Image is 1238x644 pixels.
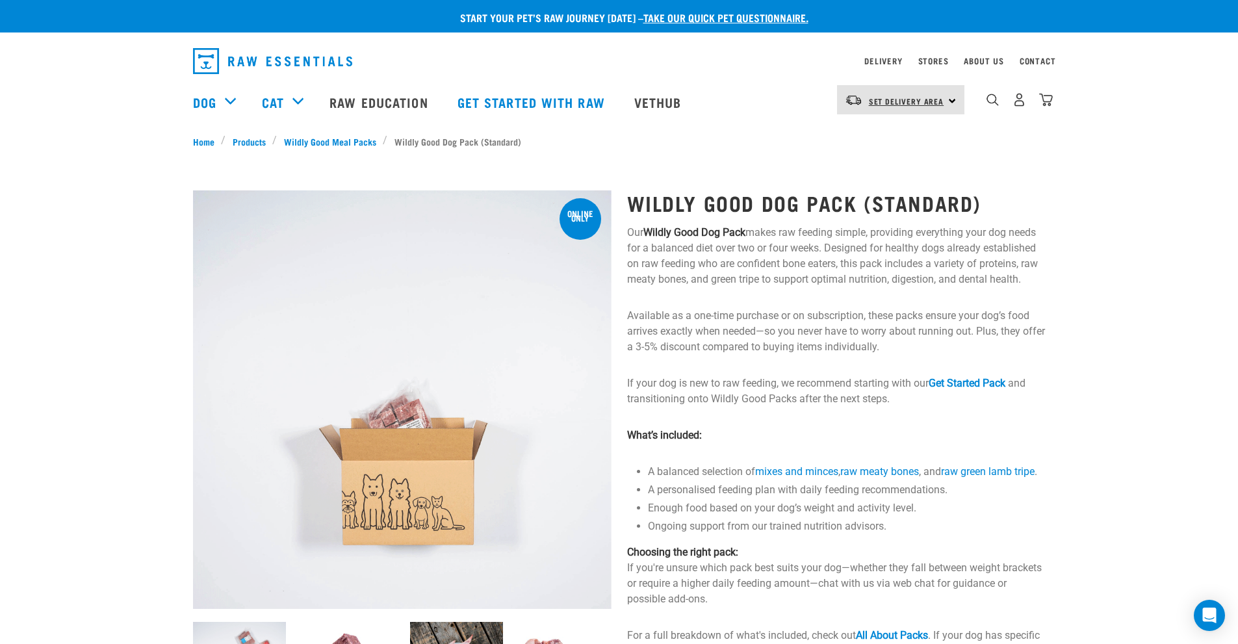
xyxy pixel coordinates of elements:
nav: breadcrumbs [193,135,1046,148]
a: mixes and minces [755,465,838,478]
a: Wildly Good Meal Packs [277,135,383,148]
p: Available as a one-time purchase or on subscription, these packs ensure your dog’s food arrives e... [627,308,1046,355]
strong: What’s included: [627,429,702,441]
a: Home [193,135,222,148]
li: A personalised feeding plan with daily feeding recommendations. [648,482,1046,498]
strong: Choosing the right pack: [627,546,738,558]
span: Set Delivery Area [869,99,944,103]
a: raw green lamb tripe [941,465,1035,478]
li: A balanced selection of , , and . [648,464,1046,480]
p: Our makes raw feeding simple, providing everything your dog needs for a balanced diet over two or... [627,225,1046,287]
a: Vethub [621,76,698,128]
a: Products [226,135,272,148]
img: Dog 0 2sec [193,190,612,609]
a: Stores [918,58,949,63]
nav: dropdown navigation [183,43,1056,79]
img: van-moving.png [845,94,862,106]
li: Ongoing support from our trained nutrition advisors. [648,519,1046,534]
strong: Wildly Good Dog Pack [643,226,745,238]
p: If your dog is new to raw feeding, we recommend starting with our and transitioning onto Wildly G... [627,376,1046,407]
div: Open Intercom Messenger [1194,600,1225,631]
a: Get started with Raw [445,76,621,128]
img: home-icon-1@2x.png [987,94,999,106]
a: Delivery [864,58,902,63]
img: home-icon@2x.png [1039,93,1053,107]
a: Contact [1020,58,1056,63]
a: take our quick pet questionnaire. [643,14,808,20]
li: Enough food based on your dog’s weight and activity level. [648,500,1046,516]
a: Cat [262,92,284,112]
img: Raw Essentials Logo [193,48,352,74]
a: Dog [193,92,216,112]
h1: Wildly Good Dog Pack (Standard) [627,191,1046,214]
a: About Us [964,58,1003,63]
a: Get Started Pack [929,377,1005,389]
a: Raw Education [316,76,444,128]
img: user.png [1012,93,1026,107]
a: raw meaty bones [840,465,919,478]
a: All About Packs [856,629,928,641]
p: If you're unsure which pack best suits your dog—whether they fall between weight brackets or requ... [627,545,1046,607]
